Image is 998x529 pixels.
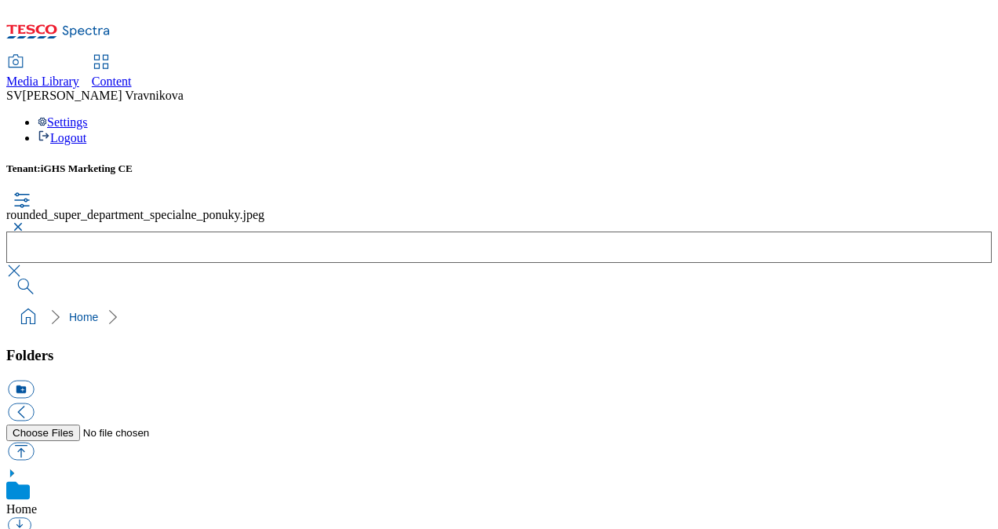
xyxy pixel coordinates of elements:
span: rounded_super_department_specialne_ponuky.jpeg [6,208,264,221]
a: Media Library [6,56,79,89]
h3: Folders [6,347,992,364]
span: SV [6,89,22,102]
span: [PERSON_NAME] Vravnikova [22,89,183,102]
span: iGHS Marketing CE [41,162,133,174]
span: Media Library [6,75,79,88]
a: Content [92,56,132,89]
a: home [16,305,41,330]
a: Home [6,502,37,516]
a: Settings [38,115,88,129]
h5: Tenant: [6,162,992,175]
a: Logout [38,131,86,144]
nav: breadcrumb [6,302,992,332]
a: Home [69,311,98,323]
span: Content [92,75,132,88]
